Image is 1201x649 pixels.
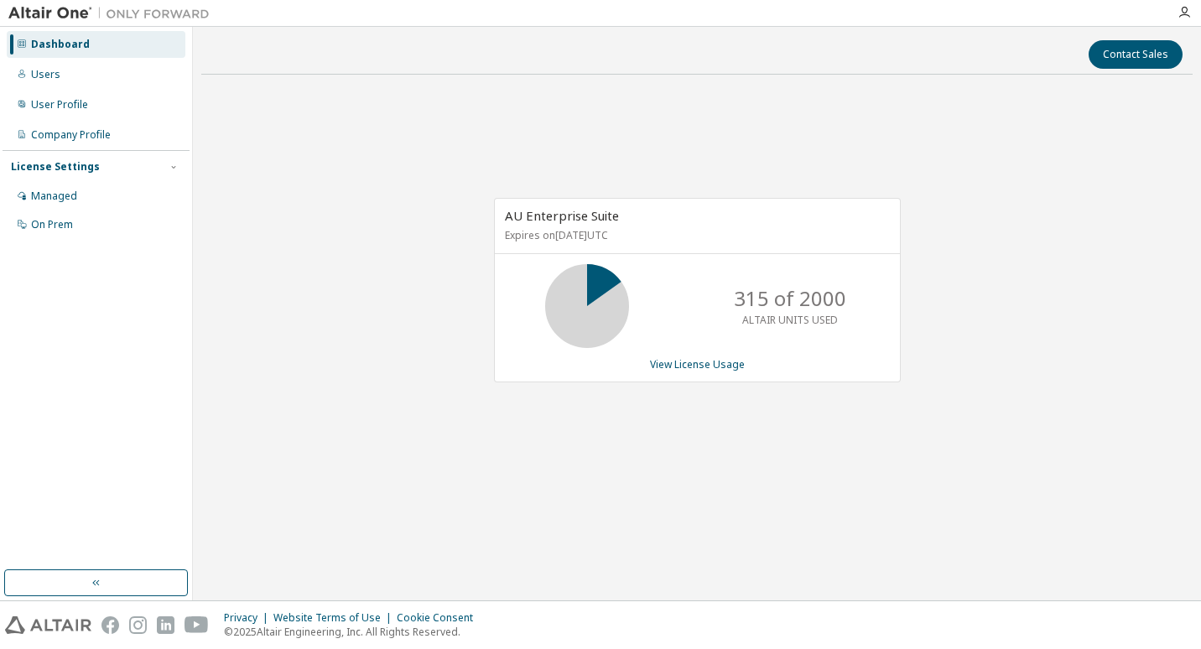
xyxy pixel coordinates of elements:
div: User Profile [31,98,88,112]
img: youtube.svg [185,616,209,634]
div: Website Terms of Use [273,611,397,625]
div: Users [31,68,60,81]
div: Managed [31,190,77,203]
span: AU Enterprise Suite [505,207,619,224]
p: Expires on [DATE] UTC [505,228,886,242]
div: Dashboard [31,38,90,51]
img: facebook.svg [101,616,119,634]
button: Contact Sales [1089,40,1183,69]
div: Privacy [224,611,273,625]
div: Company Profile [31,128,111,142]
a: View License Usage [650,357,745,371]
div: Cookie Consent [397,611,483,625]
div: License Settings [11,160,100,174]
p: 315 of 2000 [734,284,846,313]
div: On Prem [31,218,73,231]
img: instagram.svg [129,616,147,634]
img: altair_logo.svg [5,616,91,634]
p: ALTAIR UNITS USED [742,313,838,327]
p: © 2025 Altair Engineering, Inc. All Rights Reserved. [224,625,483,639]
img: Altair One [8,5,218,22]
img: linkedin.svg [157,616,174,634]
